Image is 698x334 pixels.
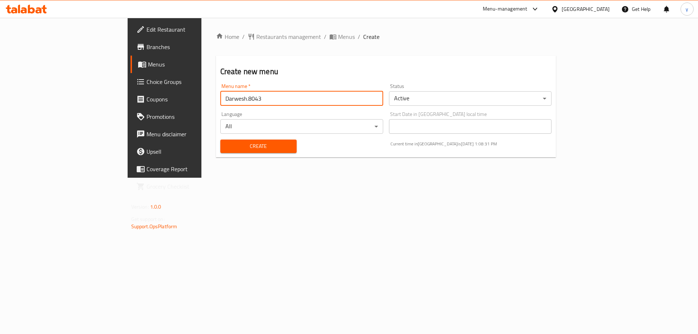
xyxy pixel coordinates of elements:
span: Promotions [147,112,238,121]
a: Restaurants management [248,32,321,41]
nav: breadcrumb [216,32,556,41]
span: Coupons [147,95,238,104]
a: Grocery Checklist [131,178,244,195]
span: Edit Restaurant [147,25,238,34]
li: / [358,32,360,41]
p: Current time in [GEOGRAPHIC_DATA] is [DATE] 1:08:31 PM [390,141,552,147]
div: Active [389,91,552,106]
a: Menus [131,56,244,73]
a: Promotions [131,108,244,125]
button: Create [220,140,297,153]
span: Menus [148,60,238,69]
span: Get support on: [131,214,165,224]
span: Choice Groups [147,77,238,86]
a: Menu disclaimer [131,125,244,143]
span: Grocery Checklist [147,182,238,191]
a: Upsell [131,143,244,160]
a: Edit Restaurant [131,21,244,38]
span: Upsell [147,147,238,156]
span: Version: [131,202,149,212]
span: Create [363,32,380,41]
h2: Create new menu [220,66,552,77]
a: Branches [131,38,244,56]
div: [GEOGRAPHIC_DATA] [562,5,610,13]
li: / [324,32,326,41]
span: Menus [338,32,355,41]
span: Coverage Report [147,165,238,173]
a: Coverage Report [131,160,244,178]
a: Menus [329,32,355,41]
span: 1.0.0 [150,202,161,212]
span: Menu disclaimer [147,130,238,138]
a: Choice Groups [131,73,244,90]
div: All [220,119,383,134]
span: Restaurants management [256,32,321,41]
div: Menu-management [483,5,527,13]
span: y [686,5,688,13]
span: Branches [147,43,238,51]
input: Please enter Menu name [220,91,383,106]
a: Coupons [131,90,244,108]
span: Create [226,142,291,151]
a: Support.OpsPlatform [131,222,177,231]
